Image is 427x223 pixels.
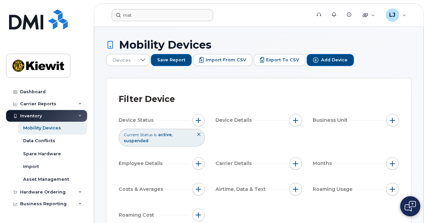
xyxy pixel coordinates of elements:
[313,186,355,193] span: Roaming Usage
[216,186,268,193] span: Airtime, Data & Text
[119,160,165,167] span: Employee Details
[405,201,416,212] img: Open chat
[107,54,136,66] span: Devices
[151,54,192,66] button: Save Report
[216,160,254,167] span: Carrier Details
[158,132,173,137] span: active
[313,160,334,167] span: Months
[254,54,306,66] button: Export to CSV
[157,57,185,63] span: Save Report
[124,132,152,137] span: Current Status
[119,117,156,124] span: Device Status
[307,54,354,66] button: Add Device
[119,39,211,51] span: Mobility Devices
[266,57,299,63] span: Export to CSV
[154,132,157,137] span: is
[321,57,348,63] span: Add Device
[206,57,246,63] span: Import from CSV
[313,117,350,124] span: Business Unit
[119,212,156,219] span: Roaming Cost
[119,91,175,108] div: Filter Device
[124,138,148,143] span: suspended
[216,117,254,124] span: Device Details
[119,186,165,193] span: Costs & Averages
[193,54,252,66] button: Import from CSV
